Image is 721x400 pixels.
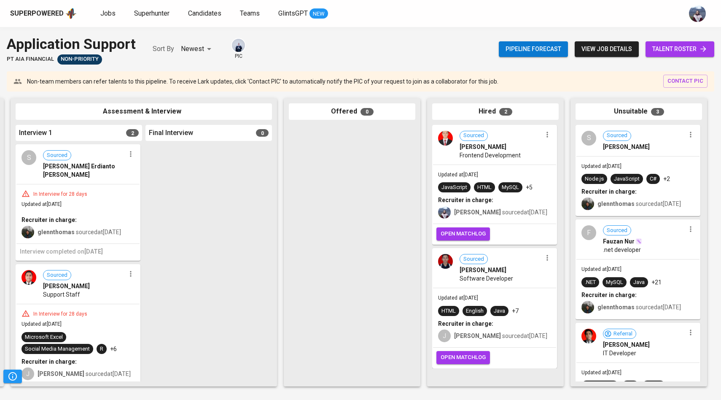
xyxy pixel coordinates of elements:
[25,345,90,353] div: Social Media Management
[43,162,125,179] span: [PERSON_NAME] Erdianto [PERSON_NAME]
[633,278,645,286] div: Java
[438,295,478,301] span: Updated at [DATE]
[466,307,484,315] div: English
[581,131,596,146] div: S
[16,103,272,120] div: Assessment & Interview
[25,333,63,341] div: Microsoft Excel
[581,329,596,343] img: c54bc1cff5556f59dd6c5f832c90a836.jpg
[38,229,121,235] span: sourced at [DATE]
[651,108,664,116] span: 3
[581,225,596,240] div: F
[153,44,174,54] p: Sort By
[667,76,703,86] span: contact pic
[309,10,328,18] span: NEW
[650,175,656,183] div: C#
[188,8,223,19] a: Candidates
[441,353,486,362] span: open matchlog
[502,184,519,192] div: MySQL
[635,238,642,245] img: magic_wand.svg
[30,311,91,318] div: In Interview for 28 days
[181,41,214,57] div: Newest
[22,201,62,207] span: Updated at [DATE]
[610,330,636,338] span: Referral
[289,103,415,120] div: Offered
[663,175,670,183] p: +2
[581,188,637,195] b: Recruiter in charge:
[22,358,77,365] b: Recruiter in charge:
[494,307,505,315] div: Java
[460,132,487,140] span: Sourced
[19,128,52,138] span: Interview 1
[460,266,506,274] span: [PERSON_NAME]
[432,248,557,368] div: Sourced[PERSON_NAME]Software DeveloperUpdated at[DATE]HTMLEnglishJava+7Recruiter in charge:J[PERS...
[438,197,493,203] b: Recruiter in charge:
[441,184,467,192] div: JavaScript
[597,304,635,311] b: glennthomas
[438,172,478,178] span: Updated at [DATE]
[585,175,604,183] div: Node.js
[22,150,36,165] div: S
[232,39,245,52] img: annisa@glints.com
[22,368,34,380] div: J
[460,143,506,151] span: [PERSON_NAME]
[581,301,594,314] img: glenn@glints.com
[22,270,36,285] img: 7ba8e86a65049a69a40e0f5c48a837fc.jpg
[597,200,635,207] b: glennthomas
[585,278,596,286] div: .NET
[606,278,623,286] div: MySQL
[22,226,34,238] img: glenn@glints.com
[454,332,501,339] b: [PERSON_NAME]
[10,7,77,20] a: Superpoweredapp logo
[499,108,512,116] span: 2
[651,278,662,286] p: +21
[689,5,706,22] img: christine.raharja@glints.com
[512,307,519,315] p: +7
[7,55,54,63] span: PT AIA FINANCIAL
[149,128,193,138] span: Final Interview
[30,191,91,198] div: In Interview for 28 days
[438,254,453,269] img: 1df00047e0a818e7225f5038fa3da446.jpg
[256,129,269,137] span: 0
[454,209,501,216] b: [PERSON_NAME]
[581,44,632,54] span: view job details
[43,290,80,299] span: Support Staff
[477,184,492,192] div: HTML
[57,55,102,63] span: Non-Priority
[10,9,64,19] div: Superpowered
[581,266,621,272] span: Updated at [DATE]
[436,227,490,241] button: open matchlog
[100,9,116,17] span: Jobs
[576,103,702,120] div: Unsuitable
[100,8,117,19] a: Jobs
[438,320,493,327] b: Recruiter in charge:
[597,200,681,207] span: sourced at [DATE]
[110,345,117,353] p: +6
[38,370,84,377] b: [PERSON_NAME]
[646,41,714,57] a: talent roster
[27,77,498,86] p: Non-team members can refer talents to this pipeline. To receive Lark updates, click 'Contact PIC'...
[134,9,169,17] span: Superhunter
[454,332,547,339] span: sourced at [DATE]
[43,282,90,290] span: [PERSON_NAME]
[581,292,637,298] b: Recruiter in charge:
[603,143,650,151] span: [PERSON_NAME]
[506,44,561,54] span: Pipeline forecast
[603,132,631,140] span: Sourced
[460,151,521,159] span: Frontend Development
[20,247,136,257] h6: Interview completed on
[436,351,490,364] button: open matchlog
[441,229,486,239] span: open matchlog
[597,304,681,311] span: sourced at [DATE]
[57,54,102,65] div: Sufficient Talents in Pipeline
[22,321,62,327] span: Updated at [DATE]
[240,9,260,17] span: Teams
[663,75,708,88] button: contact pic
[231,38,246,60] div: pic
[603,349,636,357] span: IT Developer
[603,341,650,349] span: [PERSON_NAME]
[526,183,533,192] p: +5
[581,370,621,376] span: Updated at [DATE]
[576,219,700,319] div: FSourcedFauzan Nur.net developerUpdated at[DATE].NETMySQLJava+21Recruiter in charge:glennthomas s...
[188,9,221,17] span: Candidates
[38,370,131,377] span: sourced at [DATE]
